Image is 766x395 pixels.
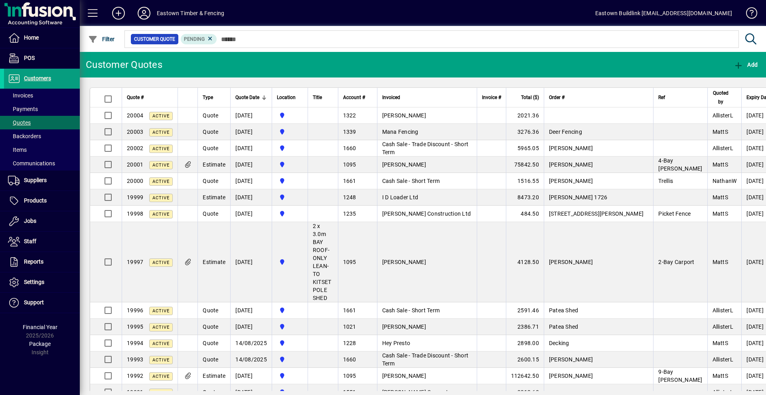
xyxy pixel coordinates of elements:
span: Holyoake St [277,177,303,185]
span: Quote [203,112,218,119]
span: Cash Sale - Trade Discount - Short Term [382,141,469,155]
span: Deer Fencing [549,129,582,135]
span: Items [8,147,27,153]
span: [PERSON_NAME] 1726 [549,194,608,200]
mat-chip: Pending Status: Pending [181,34,217,44]
span: Decking [549,340,569,346]
a: Products [4,191,80,211]
td: [DATE] [230,107,272,124]
td: [DATE] [230,206,272,222]
span: [PERSON_NAME] [549,161,593,168]
a: POS [4,48,80,68]
a: Communications [4,157,80,170]
span: Quote [203,145,218,151]
div: Invoiced [382,93,472,102]
span: MattS [713,373,728,379]
td: 5965.05 [506,140,544,157]
span: Suppliers [24,177,47,183]
span: 20000 [127,178,143,184]
span: 19996 [127,307,143,314]
td: 2898.00 [506,335,544,351]
a: Quotes [4,116,80,129]
span: Active [152,341,170,346]
span: Holyoake St [277,258,303,266]
td: 14/08/2025 [230,351,272,368]
span: [PERSON_NAME] [382,373,426,379]
td: 3276.36 [506,124,544,140]
span: [PERSON_NAME] [549,145,593,151]
span: 1095 [343,373,356,379]
span: MattS [713,340,728,346]
span: Active [152,130,170,135]
span: Active [152,195,170,200]
span: 1021 [343,324,356,330]
span: Invoiced [382,93,400,102]
span: [PERSON_NAME] [382,324,426,330]
span: 19994 [127,340,143,346]
span: Active [152,374,170,379]
span: Type [203,93,213,102]
span: Holyoake St [277,193,303,202]
span: AllisterL [713,145,733,151]
td: 8473.20 [506,189,544,206]
div: Quoted by [713,89,737,106]
a: Knowledge Base [740,2,756,28]
span: Active [152,212,170,217]
span: 20002 [127,145,143,151]
button: Profile [131,6,157,20]
span: [PERSON_NAME] [549,178,593,184]
a: Suppliers [4,171,80,191]
span: MattS [713,210,728,217]
div: Ref [658,93,702,102]
span: 19995 [127,324,143,330]
a: Backorders [4,129,80,143]
span: Quote [203,340,218,346]
span: [PERSON_NAME] [382,259,426,265]
span: Pending [184,36,205,42]
td: 75842.50 [506,157,544,173]
span: Filter [88,36,115,42]
span: Support [24,299,44,306]
td: 14/08/2025 [230,335,272,351]
span: AllisterL [713,112,733,119]
td: [DATE] [230,124,272,140]
td: [DATE] [230,140,272,157]
td: [DATE] [230,368,272,384]
span: 1661 [343,178,356,184]
span: [PERSON_NAME] [382,161,426,168]
span: Quote [203,324,218,330]
div: Location [277,93,303,102]
span: Picket Fence [658,210,691,217]
span: Patea Shed [549,324,578,330]
span: Quoted by [713,89,730,106]
span: AllisterL [713,307,733,314]
span: [PERSON_NAME] [382,112,426,119]
span: Order # [549,93,565,102]
td: [DATE] [230,173,272,189]
span: Estimate [203,194,225,200]
span: Active [152,260,170,265]
span: AllisterL [713,356,733,363]
span: 20003 [127,129,143,135]
span: [PERSON_NAME] [549,373,593,379]
td: [DATE] [230,319,272,335]
span: Holyoake St [277,127,303,136]
span: NathanW [713,178,737,184]
span: [PERSON_NAME] Construction Ltd [382,210,471,217]
span: Quote [203,178,218,184]
div: Order # [549,93,649,102]
span: Quote [203,129,218,135]
td: 1516.55 [506,173,544,189]
span: Estimate [203,161,225,168]
td: 484.50 [506,206,544,222]
span: Active [152,179,170,184]
span: Active [152,357,170,363]
a: Home [4,28,80,48]
span: Payments [8,106,38,112]
span: Holyoake St [277,160,303,169]
span: Ref [658,93,665,102]
span: 1322 [343,112,356,119]
span: Financial Year [23,324,57,330]
span: Holyoake St [277,306,303,315]
span: Quote [203,210,218,217]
